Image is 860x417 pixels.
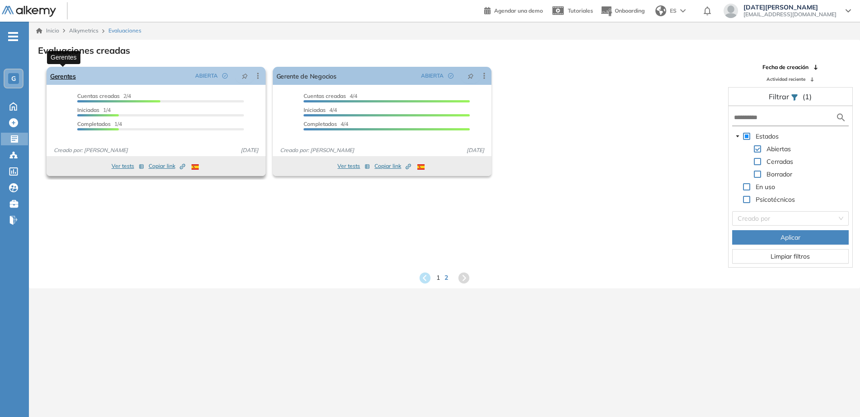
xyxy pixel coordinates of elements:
span: Onboarding [615,7,645,14]
span: Fecha de creación [762,63,809,71]
span: ES [670,7,677,15]
span: En uso [756,183,775,191]
span: 2/4 [77,93,131,99]
span: Evaluaciones [108,27,141,35]
i: - [8,36,18,37]
span: [DATE] [237,146,262,154]
span: Actividad reciente [767,76,805,83]
span: Cuentas creadas [77,93,120,99]
button: Ver tests [337,161,370,171]
span: Cerradas [767,158,793,166]
button: Limpiar filtros [732,249,849,264]
span: 4/4 [304,120,348,127]
a: Gerentes [50,67,76,85]
span: [EMAIL_ADDRESS][DOMAIN_NAME] [743,11,837,18]
img: search icon [836,112,846,123]
span: 4/4 [304,107,337,113]
span: [DATE][PERSON_NAME] [743,4,837,11]
span: Abiertas [765,144,793,154]
span: pushpin [242,72,248,79]
span: 2 [444,273,448,283]
button: Ver tests [112,161,144,171]
span: Copiar link [149,162,185,170]
button: pushpin [461,69,481,83]
span: G [11,75,16,82]
h3: Evaluaciones creadas [38,45,130,56]
a: Gerente de Negocios [276,67,337,85]
button: Copiar link [374,161,411,171]
span: Copiar link [374,162,411,170]
span: Abiertas [767,145,791,153]
button: pushpin [235,69,255,83]
span: Estados [756,132,779,140]
a: Inicio [36,27,59,35]
span: 1/4 [77,120,122,127]
img: arrow [680,9,686,13]
button: Aplicar [732,230,849,245]
div: Gerentes [47,51,80,64]
span: Psicotécnicos [754,194,797,205]
span: Cerradas [765,156,795,167]
span: Agendar una demo [494,7,543,14]
span: Completados [77,120,111,127]
span: 1/4 [77,107,111,113]
img: ESP [192,164,199,170]
span: Borrador [767,170,792,178]
span: Iniciadas [304,107,326,113]
span: Alkymetrics [69,27,98,34]
span: Creado por: [PERSON_NAME] [276,146,358,154]
span: [DATE] [463,146,488,154]
span: Completados [304,120,337,127]
span: En uso [754,181,777,192]
button: Copiar link [149,161,185,171]
span: (1) [803,91,812,102]
span: caret-down [735,134,740,139]
span: 4/4 [304,93,357,99]
span: 1 [436,273,440,283]
span: ABIERTA [195,72,218,80]
span: pushpin [467,72,474,79]
span: Borrador [765,169,794,180]
span: check-circle [448,73,453,79]
button: Onboarding [600,1,645,21]
span: Aplicar [781,232,800,242]
span: Limpiar filtros [771,251,810,261]
span: Filtrar [769,92,791,101]
img: Logo [2,6,56,17]
span: Cuentas creadas [304,93,346,99]
img: ESP [417,164,425,170]
span: ABIERTA [421,72,444,80]
span: check-circle [222,73,228,79]
span: Psicotécnicos [756,195,795,204]
span: Tutoriales [568,7,593,14]
img: world [655,5,666,16]
span: Creado por: [PERSON_NAME] [50,146,131,154]
span: Iniciadas [77,107,99,113]
span: Estados [754,131,781,142]
a: Agendar una demo [484,5,543,15]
